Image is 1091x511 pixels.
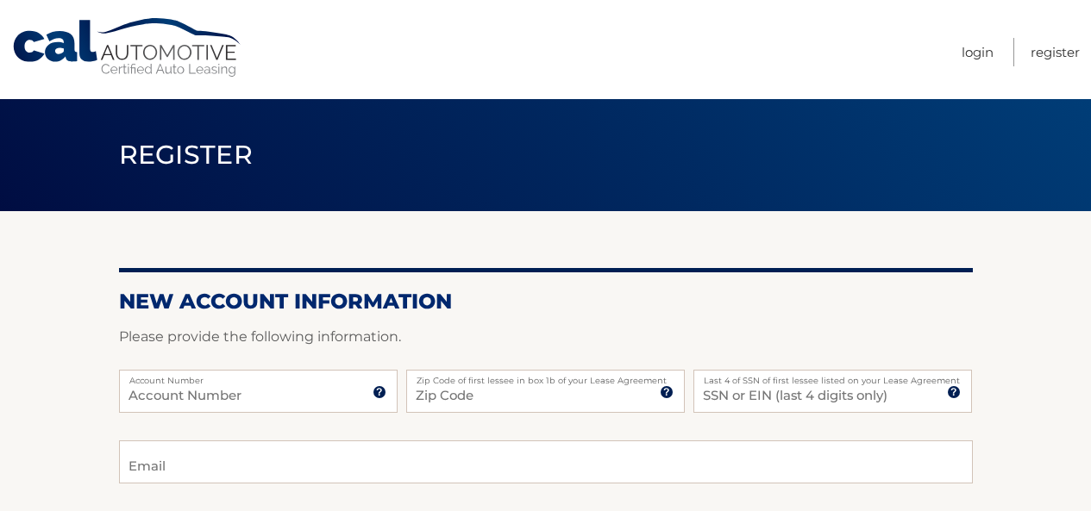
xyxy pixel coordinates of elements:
label: Account Number [119,370,398,383]
a: Cal Automotive [11,17,244,78]
p: Please provide the following information. [119,325,973,349]
img: tooltip.svg [947,385,961,399]
label: Last 4 of SSN of first lessee listed on your Lease Agreement [693,370,972,383]
input: Zip Code [406,370,685,413]
input: SSN or EIN (last 4 digits only) [693,370,972,413]
a: Login [962,38,994,66]
label: Zip Code of first lessee in box 1b of your Lease Agreement [406,370,685,383]
span: Register [119,139,254,171]
img: tooltip.svg [660,385,674,399]
input: Email [119,440,973,483]
a: Register [1031,38,1080,66]
img: tooltip.svg [373,385,386,399]
h2: New Account Information [119,289,973,315]
input: Account Number [119,370,398,413]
